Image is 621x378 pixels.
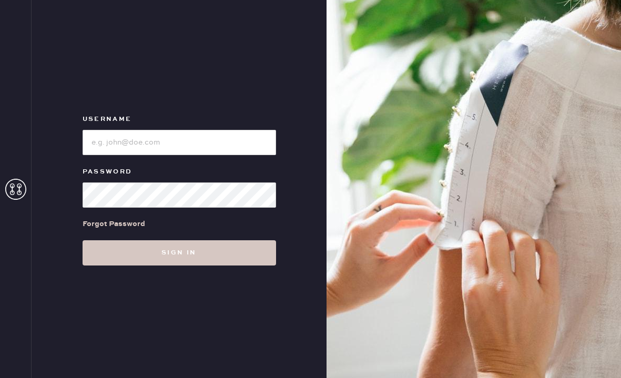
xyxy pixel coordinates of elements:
[83,113,276,126] label: Username
[83,240,276,265] button: Sign in
[83,166,276,178] label: Password
[83,218,145,230] div: Forgot Password
[83,130,276,155] input: e.g. john@doe.com
[83,208,145,240] a: Forgot Password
